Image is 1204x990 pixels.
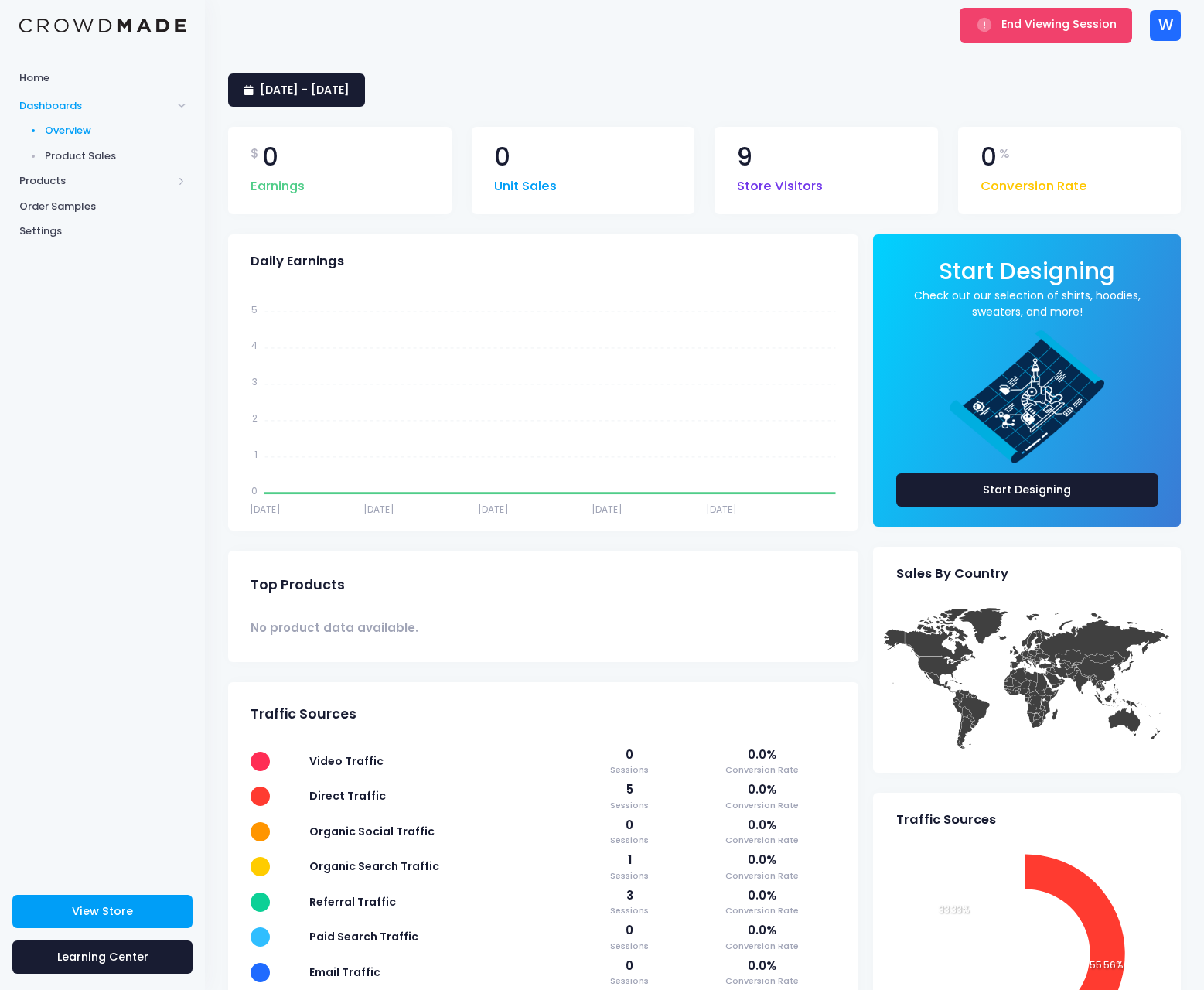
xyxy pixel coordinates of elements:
span: 0 [262,145,278,170]
tspan: [DATE] [363,502,394,515]
span: Conversion Rate [689,763,836,777]
tspan: 5 [251,302,258,316]
tspan: 3 [252,375,258,388]
span: 0.0% [689,817,836,834]
span: 5 [586,781,674,798]
span: Conversion Rate [981,169,1087,196]
a: Start Designing [939,268,1115,283]
span: Product Sales [45,148,186,164]
span: 0 [586,922,674,939]
span: 0.0% [689,781,836,798]
span: Direct Traffic [309,788,386,804]
span: Email Traffic [309,964,380,980]
span: 3 [586,887,674,904]
tspan: 0 [251,484,258,497]
span: Learning Center [57,949,148,964]
span: Settings [19,224,186,239]
span: Sessions [586,834,674,847]
span: Dashboards [19,98,172,114]
div: W [1150,10,1181,41]
span: Conversion Rate [689,869,836,882]
tspan: [DATE] [706,502,737,515]
span: % [999,145,1010,163]
span: 0.0% [689,746,836,763]
span: Sales By Country [896,566,1008,582]
span: Conversion Rate [689,975,836,988]
span: Start Designing [939,255,1115,287]
span: Home [19,70,186,86]
span: 0 [586,746,674,763]
span: Traffic Sources [896,812,996,828]
span: 0.0% [689,958,836,975]
tspan: 1 [254,448,258,461]
span: Sessions [586,940,674,953]
a: Learning Center [12,940,193,974]
a: Check out our selection of shirts, hoodies, sweaters, and more! [896,288,1158,320]
tspan: [DATE] [250,502,281,515]
a: [DATE] - [DATE] [228,73,365,107]
span: Order Samples [19,199,186,214]
span: [DATE] - [DATE] [260,82,350,97]
span: 0 [494,145,510,170]
span: 9 [737,145,752,170]
span: 0 [981,145,997,170]
span: Conversion Rate [689,834,836,847]
span: $ [251,145,259,163]
span: 0 [586,817,674,834]
span: 0.0% [689,922,836,939]
span: End Viewing Session [1001,16,1117,32]
span: Overview [45,123,186,138]
span: Paid Search Traffic [309,929,418,944]
img: Logo [19,19,186,33]
span: Traffic Sources [251,706,356,722]
span: Sessions [586,904,674,917]
span: Organic Search Traffic [309,859,439,874]
span: Organic Social Traffic [309,824,435,839]
span: Referral Traffic [309,894,396,910]
span: Top Products [251,577,345,593]
span: 1 [586,852,674,869]
span: 0 [586,958,674,975]
span: Sessions [586,799,674,812]
span: Unit Sales [494,169,557,196]
tspan: [DATE] [478,502,509,515]
a: Start Designing [896,473,1158,507]
tspan: 2 [252,411,258,425]
span: Conversion Rate [689,799,836,812]
span: Sessions [586,869,674,882]
tspan: [DATE] [592,502,622,515]
a: View Store [12,895,193,928]
span: Earnings [251,169,305,196]
button: End Viewing Session [960,8,1132,42]
span: Conversion Rate [689,904,836,917]
span: View Store [72,903,133,919]
span: No product data available. [251,620,418,637]
span: Sessions [586,975,674,988]
span: Video Traffic [309,753,384,769]
span: 0.0% [689,852,836,869]
span: Daily Earnings [251,254,344,269]
span: Sessions [586,763,674,777]
span: Products [19,173,172,189]
span: Store Visitors [737,169,823,196]
span: Conversion Rate [689,940,836,953]
tspan: 4 [251,339,258,352]
span: 0.0% [689,887,836,904]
